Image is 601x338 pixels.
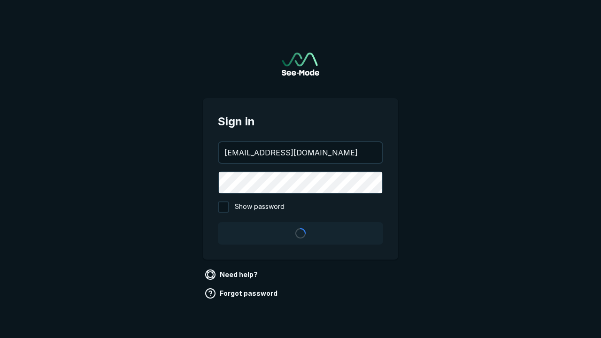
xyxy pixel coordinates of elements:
img: See-Mode Logo [282,53,319,76]
span: Sign in [218,113,383,130]
span: Show password [235,201,285,213]
a: Need help? [203,267,262,282]
a: Forgot password [203,286,281,301]
a: Go to sign in [282,53,319,76]
input: your@email.com [219,142,382,163]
